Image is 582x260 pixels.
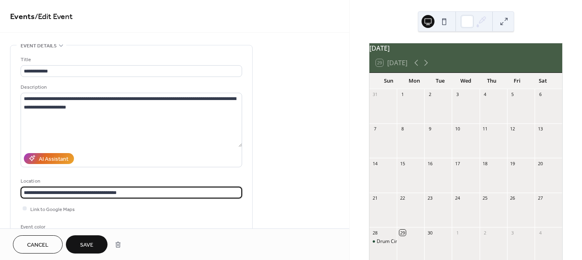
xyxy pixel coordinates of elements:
div: 29 [399,230,405,236]
span: Cancel [27,241,48,249]
div: 15 [399,160,405,166]
div: Title [21,55,240,64]
div: Mon [402,73,428,89]
div: 30 [427,230,433,236]
div: 28 [372,230,378,236]
div: 26 [510,195,516,201]
div: Wed [453,73,479,89]
div: 3 [454,92,460,98]
div: 21 [372,195,378,201]
div: 1 [454,230,460,236]
div: 6 [537,92,543,98]
div: 4 [482,92,488,98]
button: Save [66,235,108,254]
div: Location [21,177,240,185]
div: 31 [372,92,378,98]
div: 4 [537,230,543,236]
span: / Edit Event [35,9,73,25]
div: 20 [537,160,543,166]
div: 2 [427,92,433,98]
button: Cancel [13,235,63,254]
div: AI Assistant [39,155,68,163]
div: Fri [504,73,530,89]
div: 12 [510,126,516,132]
div: 2 [482,230,488,236]
div: 17 [454,160,460,166]
div: 23 [427,195,433,201]
div: 24 [454,195,460,201]
div: 13 [537,126,543,132]
span: Save [80,241,93,249]
div: 19 [510,160,516,166]
a: Events [10,9,35,25]
div: Description [21,83,240,92]
div: 10 [454,126,460,132]
div: 27 [537,195,543,201]
span: Event details [21,42,57,50]
div: Sat [530,73,556,89]
div: [DATE] [369,43,562,53]
div: 11 [482,126,488,132]
div: 16 [427,160,433,166]
div: Sun [376,73,402,89]
div: 18 [482,160,488,166]
div: 8 [399,126,405,132]
div: Thu [479,73,504,89]
div: 3 [510,230,516,236]
div: 7 [372,126,378,132]
div: 5 [510,92,516,98]
div: Drum Circle [369,238,397,245]
span: Link to Google Maps [30,205,75,213]
div: Tue [427,73,453,89]
button: AI Assistant [24,153,74,164]
div: 22 [399,195,405,201]
div: Event color [21,223,81,231]
div: 9 [427,126,433,132]
div: Drum Circle [377,238,404,245]
div: 1 [399,92,405,98]
div: 14 [372,160,378,166]
div: 25 [482,195,488,201]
